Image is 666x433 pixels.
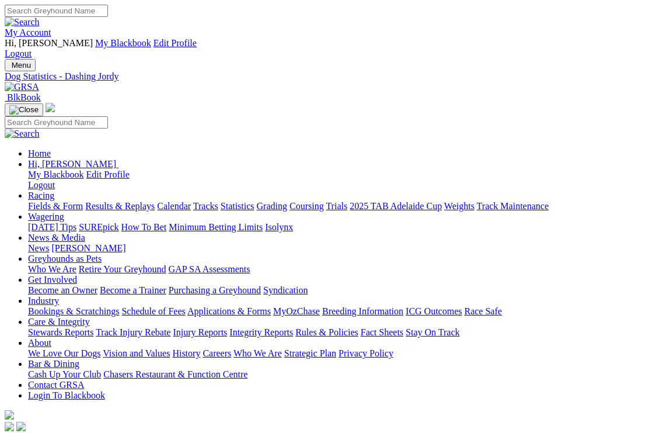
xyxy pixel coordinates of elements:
[96,327,170,337] a: Track Injury Rebate
[406,327,459,337] a: Stay On Track
[5,59,36,71] button: Toggle navigation
[5,82,39,92] img: GRSA
[295,327,358,337] a: Rules & Policies
[5,38,661,59] div: My Account
[28,243,661,254] div: News & Media
[5,92,41,102] a: BlkBook
[5,103,43,116] button: Toggle navigation
[103,369,247,379] a: Chasers Restaurant & Function Centre
[28,222,76,232] a: [DATE] Tips
[46,103,55,112] img: logo-grsa-white.png
[444,201,475,211] a: Weights
[28,264,76,274] a: Who We Are
[154,38,197,48] a: Edit Profile
[221,201,254,211] a: Statistics
[28,254,102,264] a: Greyhounds as Pets
[79,222,118,232] a: SUREpick
[121,306,185,316] a: Schedule of Fees
[28,264,661,275] div: Greyhounds as Pets
[28,296,59,306] a: Industry
[16,422,26,431] img: twitter.svg
[290,201,324,211] a: Coursing
[173,327,227,337] a: Injury Reports
[9,105,39,115] img: Close
[406,306,462,316] a: ICG Outcomes
[28,327,93,337] a: Stewards Reports
[5,116,108,129] input: Search
[12,61,31,70] span: Menu
[28,275,77,285] a: Get Involved
[79,264,166,274] a: Retire Your Greyhound
[157,201,191,211] a: Calendar
[28,148,51,158] a: Home
[28,369,101,379] a: Cash Up Your Club
[28,348,661,359] div: About
[203,348,231,358] a: Careers
[187,306,271,316] a: Applications & Forms
[5,38,93,48] span: Hi, [PERSON_NAME]
[28,327,661,338] div: Care & Integrity
[257,201,287,211] a: Grading
[28,212,64,221] a: Wagering
[28,243,49,253] a: News
[229,327,293,337] a: Integrity Reports
[5,5,108,17] input: Search
[464,306,501,316] a: Race Safe
[339,348,393,358] a: Privacy Policy
[28,190,54,200] a: Racing
[5,17,40,27] img: Search
[51,243,125,253] a: [PERSON_NAME]
[284,348,336,358] a: Strategic Plan
[28,201,83,211] a: Fields & Form
[28,338,51,348] a: About
[28,369,661,380] div: Bar & Dining
[5,410,14,420] img: logo-grsa-white.png
[28,169,661,190] div: Hi, [PERSON_NAME]
[28,233,85,243] a: News & Media
[5,71,661,82] a: Dog Statistics - Dashing Jordy
[5,422,14,431] img: facebook.svg
[169,222,263,232] a: Minimum Betting Limits
[233,348,282,358] a: Who We Are
[103,348,170,358] a: Vision and Values
[28,159,116,169] span: Hi, [PERSON_NAME]
[361,327,403,337] a: Fact Sheets
[326,201,347,211] a: Trials
[263,285,308,295] a: Syndication
[28,306,661,317] div: Industry
[169,285,261,295] a: Purchasing a Greyhound
[100,285,166,295] a: Become a Trainer
[28,359,79,369] a: Bar & Dining
[86,169,130,179] a: Edit Profile
[172,348,200,358] a: History
[28,380,84,390] a: Contact GRSA
[28,159,118,169] a: Hi, [PERSON_NAME]
[5,49,32,58] a: Logout
[28,317,90,327] a: Care & Integrity
[5,27,51,37] a: My Account
[28,285,97,295] a: Become an Owner
[7,92,41,102] span: BlkBook
[28,285,661,296] div: Get Involved
[273,306,320,316] a: MyOzChase
[28,306,119,316] a: Bookings & Scratchings
[85,201,155,211] a: Results & Replays
[121,222,167,232] a: How To Bet
[169,264,250,274] a: GAP SA Assessments
[28,348,100,358] a: We Love Our Dogs
[350,201,442,211] a: 2025 TAB Adelaide Cup
[322,306,403,316] a: Breeding Information
[193,201,218,211] a: Tracks
[28,169,84,179] a: My Blackbook
[28,222,661,233] div: Wagering
[95,38,151,48] a: My Blackbook
[477,201,549,211] a: Track Maintenance
[28,180,55,190] a: Logout
[28,201,661,212] div: Racing
[5,129,40,139] img: Search
[265,222,293,232] a: Isolynx
[28,390,105,400] a: Login To Blackbook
